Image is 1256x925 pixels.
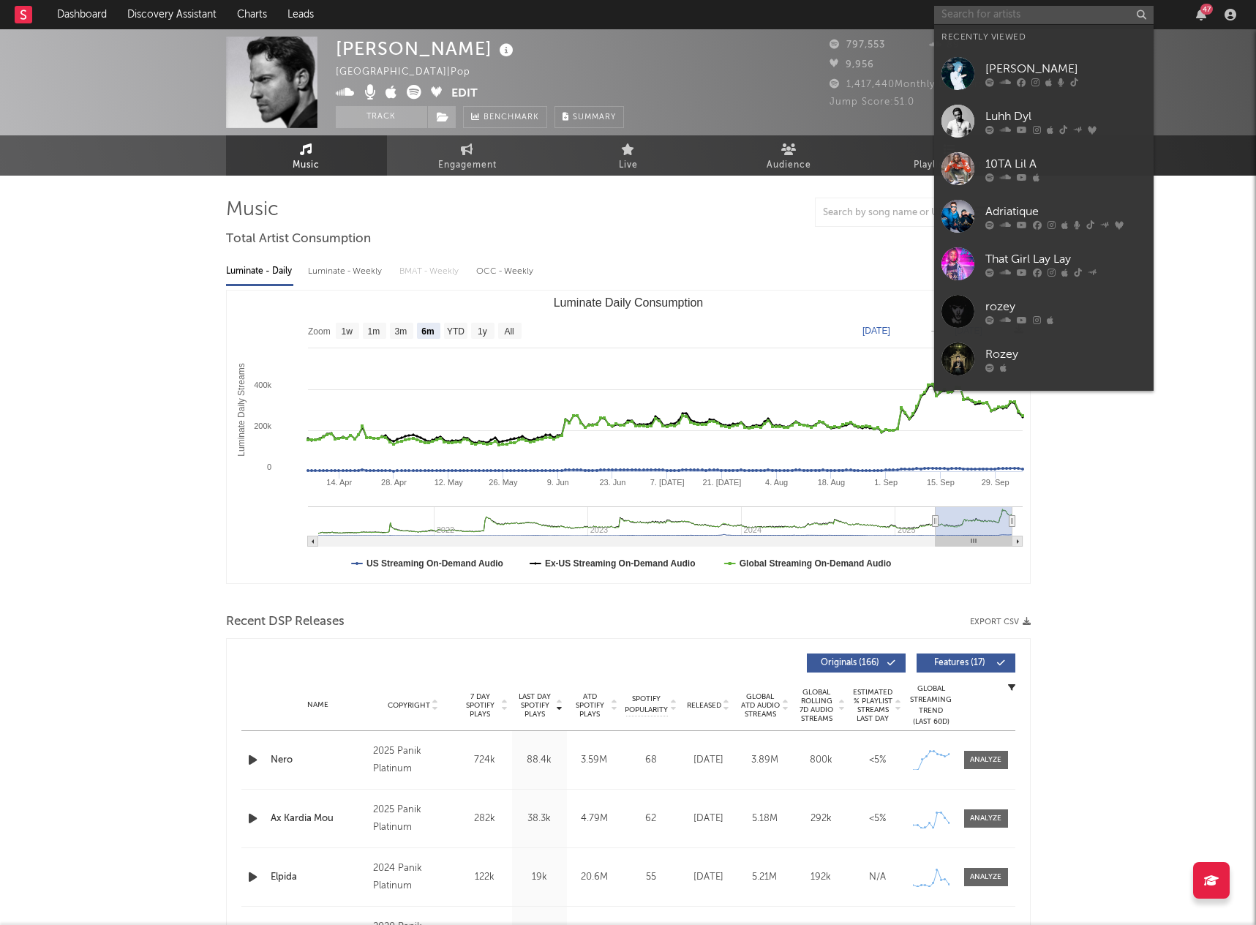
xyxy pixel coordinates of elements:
[571,812,618,826] div: 4.79M
[434,478,463,487] text: 12. May
[336,37,517,61] div: [PERSON_NAME]
[1200,4,1213,15] div: 47
[930,40,960,50] span: 89
[765,478,788,487] text: 4. Aug
[387,135,548,176] a: Engagement
[476,259,535,284] div: OCC - Weekly
[740,692,781,719] span: Global ATD Audio Streams
[981,478,1009,487] text: 29. Sep
[271,870,366,885] a: Elpida
[917,654,1015,673] button: Features(17)
[797,812,846,826] div: 292k
[985,155,1146,173] div: 10TA Lil A
[226,613,345,631] span: Recent DSP Releases
[504,326,514,337] text: All
[926,478,954,487] text: 15. Sep
[381,478,407,487] text: 28. Apr
[308,259,385,284] div: Luminate - Weekly
[254,422,271,430] text: 200k
[625,753,677,768] div: 68
[308,326,331,337] text: Zoom
[970,618,1031,626] button: Export CSV
[1196,9,1206,20] button: 47
[341,326,353,337] text: 1w
[870,135,1031,176] a: Playlists/Charts
[293,157,320,174] span: Music
[684,753,733,768] div: [DATE]
[446,326,464,337] text: YTD
[934,192,1154,240] a: Adriatique
[461,812,508,826] div: 282k
[914,157,986,174] span: Playlists/Charts
[830,80,984,89] span: 1,417,440 Monthly Listeners
[367,326,380,337] text: 1m
[571,753,618,768] div: 3.59M
[271,753,366,768] div: Nero
[934,383,1154,430] a: [PERSON_NAME]
[571,692,609,719] span: ATD Spotify Plays
[451,85,478,103] button: Edit
[271,812,366,826] a: Ax Kardia Mou
[461,870,508,885] div: 122k
[388,701,430,710] span: Copyright
[830,97,914,107] span: Jump Score: 51.0
[478,326,487,337] text: 1y
[985,298,1146,315] div: rozey
[516,812,563,826] div: 38.3k
[548,135,709,176] a: Live
[226,135,387,176] a: Music
[807,654,906,673] button: Originals(166)
[874,478,898,487] text: 1. Sep
[797,688,837,723] span: Global Rolling 7D Audio Streams
[650,478,684,487] text: 7. [DATE]
[934,145,1154,192] a: 10TA Lil A
[926,659,993,667] span: Features ( 17 )
[461,753,508,768] div: 724k
[461,692,500,719] span: 7 Day Spotify Plays
[373,860,453,895] div: 2024 Panik Platinum
[853,812,902,826] div: <5%
[553,296,703,309] text: Luminate Daily Consumption
[934,335,1154,383] a: Rozey
[421,326,434,337] text: 6m
[797,753,846,768] div: 800k
[853,688,893,723] span: Estimated % Playlist Streams Last Day
[985,108,1146,125] div: Luhh Dyl
[516,870,563,885] div: 19k
[236,363,246,456] text: Luminate Daily Streams
[554,106,624,128] button: Summary
[336,64,487,81] div: [GEOGRAPHIC_DATA] | Pop
[934,240,1154,288] a: That Girl Lay Lay
[625,694,668,716] span: Spotify Popularity
[934,6,1154,24] input: Search for artists
[336,106,427,128] button: Track
[463,106,547,128] a: Benchmark
[544,558,695,569] text: Ex-US Streaming On-Demand Audio
[227,291,1030,583] svg: Luminate Daily Consumption
[571,870,618,885] div: 20.6M
[266,462,271,471] text: 0
[797,870,846,885] div: 192k
[373,743,453,778] div: 2025 Panik Platinum
[816,659,884,667] span: Originals ( 166 )
[254,381,271,389] text: 400k
[941,29,1146,46] div: Recently Viewed
[985,345,1146,363] div: Rozey
[226,259,293,284] div: Luminate - Daily
[830,40,885,50] span: 797,553
[934,288,1154,335] a: rozey
[853,870,902,885] div: N/A
[326,478,352,487] text: 14. Apr
[985,250,1146,268] div: That Girl Lay Lay
[394,326,407,337] text: 3m
[702,478,741,487] text: 21. [DATE]
[438,157,497,174] span: Engagement
[853,753,902,768] div: <5%
[573,113,616,121] span: Summary
[862,326,890,336] text: [DATE]
[709,135,870,176] a: Audience
[366,558,503,569] text: US Streaming On-Demand Audio
[687,701,721,710] span: Released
